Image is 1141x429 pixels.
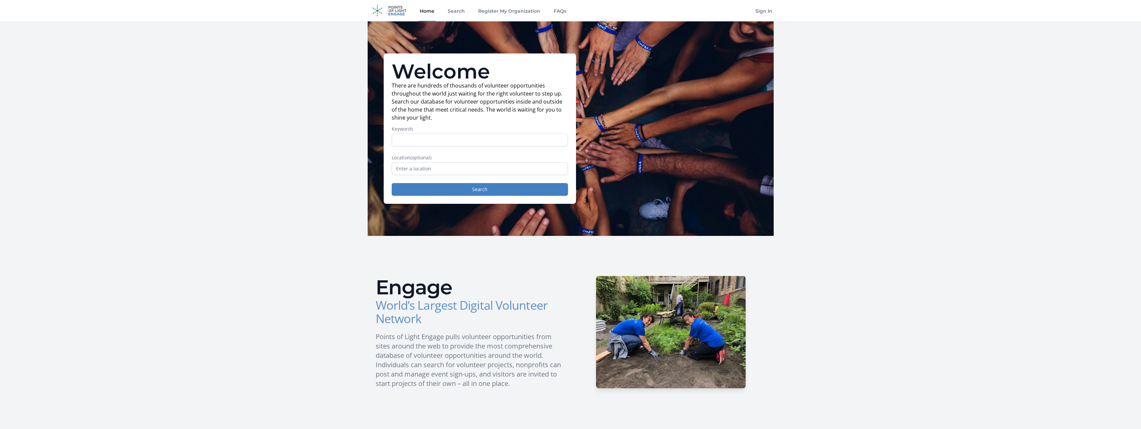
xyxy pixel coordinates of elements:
[376,299,565,325] h3: World’s Largest Digital Volunteer Network
[376,332,565,388] p: Points of Light Engage pulls volunteer opportunities from sites around the web to provide the mos...
[392,183,568,196] button: Search
[392,162,568,175] input: Enter a location
[392,61,568,82] h1: Welcome
[392,82,568,122] p: There are hundreds of thousands of volunteer opportunities throughout the world just waiting for ...
[410,154,431,161] span: (optional)
[596,276,746,388] img: HCSC-H_1.JPG
[392,126,568,132] label: Keywords
[376,277,565,297] h2: Engage
[392,154,568,161] label: Location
